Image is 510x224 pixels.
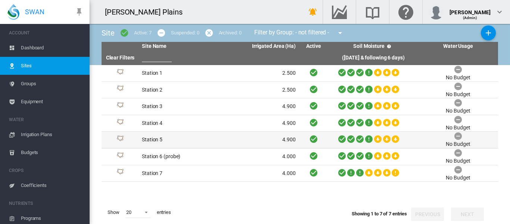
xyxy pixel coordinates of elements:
[21,126,84,144] span: Irrigation Plans
[134,30,152,36] div: Active: 7
[418,42,498,51] th: Water Usage
[446,124,470,132] div: No Budget
[219,42,299,51] th: Irrigated Area (Ha)
[139,98,219,115] td: Station 3
[21,39,84,57] span: Dashboard
[446,91,470,98] div: No Budget
[9,197,84,209] span: NUTRIENTS
[219,165,299,182] td: 4.000
[102,115,498,132] tr: Site Id: 4255 Station 4 4.900 No Budget
[139,65,219,82] td: Station 1
[329,42,418,51] th: Soil Moisture
[120,28,129,37] md-icon: icon-checkbox-marked-circle
[446,141,470,148] div: No Budget
[249,25,350,40] div: Filter by Group: - not filtered -
[21,57,84,75] span: Sites
[9,114,84,126] span: WATER
[102,148,498,165] tr: Site Id: 4257 Station 6 (probe) 4.000 No Budget
[139,148,219,165] td: Station 6 (probe)
[305,4,320,19] button: icon-bell-ring
[75,7,84,16] md-icon: icon-pin
[105,85,136,94] div: Site Id: 4253
[139,132,219,148] td: Station 5
[139,165,219,182] td: Station 7
[116,169,125,178] img: 1.svg
[446,107,470,115] div: No Budget
[299,42,329,51] th: Active
[219,115,299,132] td: 4.900
[446,174,470,182] div: No Budget
[25,7,44,16] span: SWAN
[330,7,348,16] md-icon: Go to the Data Hub
[116,135,125,144] img: 1.svg
[154,206,174,219] span: entries
[139,42,219,51] th: Site Name
[105,169,136,178] div: Site Id: 4258
[105,135,136,144] div: Site Id: 4256
[105,102,136,111] div: Site Id: 4254
[451,208,484,221] button: Next
[219,65,299,82] td: 2.500
[219,82,299,98] td: 2.500
[102,98,498,115] tr: Site Id: 4254 Station 3 4.900 No Budget
[21,75,84,93] span: Groups
[495,7,504,16] md-icon: icon-chevron-down
[157,28,166,37] md-icon: icon-minus-circle
[364,7,382,16] md-icon: Search the knowledge base
[116,152,125,161] img: 1.svg
[308,7,317,16] md-icon: icon-bell-ring
[219,132,299,148] td: 4.900
[102,165,498,182] tr: Site Id: 4258 Station 7 4.000 No Budget
[219,148,299,165] td: 4.000
[481,25,496,40] button: Add New Site, define start date
[105,69,136,78] div: Site Id: 4252
[205,28,214,37] md-icon: icon-cancel
[139,82,219,98] td: Station 2
[484,28,493,37] md-icon: icon-plus
[21,177,84,194] span: Coefficients
[106,55,135,61] a: Clear Filters
[105,152,136,161] div: Site Id: 4257
[446,157,470,165] div: No Budget
[219,98,299,115] td: 4.900
[171,30,199,36] div: Suspended: 0
[7,4,19,20] img: SWAN-Landscape-Logo-Colour-drop.png
[9,27,84,39] span: ACCOUNT
[116,119,125,128] img: 1.svg
[336,28,345,37] md-icon: icon-menu-down
[126,209,131,215] div: 20
[219,30,242,36] div: Archived: 0
[105,206,122,219] span: Show
[102,132,498,148] tr: Site Id: 4256 Station 5 4.900 No Budget
[9,165,84,177] span: CROPS
[446,74,470,82] div: No Budget
[116,69,125,78] img: 1.svg
[411,208,444,221] button: Previous
[102,65,498,82] tr: Site Id: 4252 Station 1 2.500 No Budget
[450,6,491,13] div: [PERSON_NAME]
[463,16,478,20] span: (Admin)
[105,7,189,17] div: [PERSON_NAME] Plains
[116,102,125,111] img: 1.svg
[385,42,394,51] md-icon: icon-help-circle
[139,115,219,132] td: Station 4
[333,25,348,40] button: icon-menu-down
[105,119,136,128] div: Site Id: 4255
[329,51,418,65] th: ([DATE] & following 6 days)
[397,7,415,16] md-icon: Click here for help
[21,93,84,111] span: Equipment
[116,85,125,94] img: 1.svg
[429,4,444,19] img: profile.jpg
[21,144,84,162] span: Budgets
[102,82,498,99] tr: Site Id: 4253 Station 2 2.500 No Budget
[102,28,115,37] span: Site
[352,211,407,217] span: Showing 1 to 7 of 7 entries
